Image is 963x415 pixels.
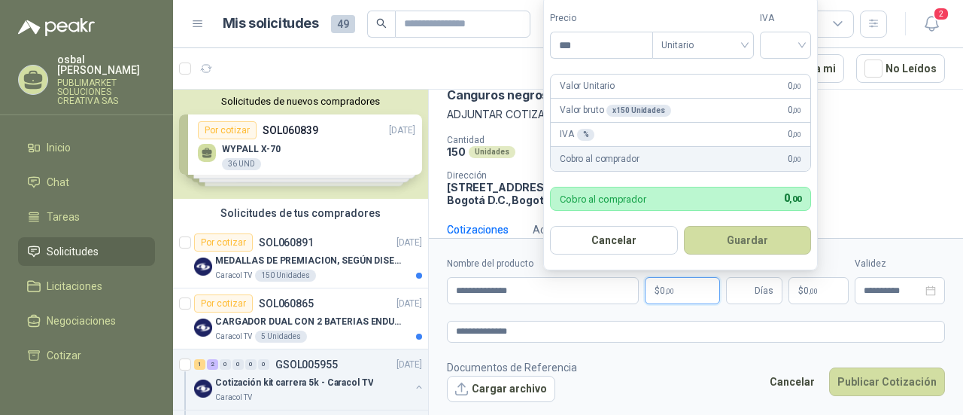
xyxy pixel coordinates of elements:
[396,358,422,372] p: [DATE]
[376,18,387,29] span: search
[809,287,818,295] span: ,00
[396,297,422,311] p: [DATE]
[173,199,428,227] div: Solicitudes de tus compradores
[760,11,811,26] label: IVA
[798,286,804,295] span: $
[47,139,71,156] span: Inicio
[447,87,688,103] p: Canguros negros con logo de caracol TV
[18,341,155,370] a: Cotizar
[194,359,205,370] div: 1
[18,203,155,231] a: Tareas
[804,286,818,295] span: 0
[447,376,555,403] button: Cargar archivo
[255,331,307,343] div: 5 Unidades
[47,174,69,191] span: Chat
[788,103,801,117] span: 0
[47,278,102,294] span: Licitaciones
[18,307,155,335] a: Negociaciones
[447,359,577,376] p: Documentos de Referencia
[194,319,212,337] img: Company Logo
[665,287,674,295] span: ,00
[792,155,801,163] span: ,00
[18,168,155,197] a: Chat
[220,359,231,370] div: 0
[194,258,212,276] img: Company Logo
[223,13,319,35] h1: Mis solicitudes
[447,106,945,123] p: ADJUNTAR COTIZACION EN SU FORMATO
[560,79,615,93] p: Valor Unitario
[245,359,257,370] div: 0
[215,254,403,268] p: MEDALLAS DE PREMIACION, SEGÚN DISEÑO ADJUNTO(ADJUNTAR COTIZACION EN SU FORMATO
[215,392,252,404] p: Caracol TV
[560,152,639,166] p: Cobro al comprador
[207,359,218,370] div: 2
[18,237,155,266] a: Solicitudes
[259,298,314,309] p: SOL060865
[18,133,155,162] a: Inicio
[550,226,678,255] button: Cancelar
[258,359,269,370] div: 0
[259,237,314,248] p: SOL060891
[933,7,949,21] span: 2
[855,257,945,271] label: Validez
[447,181,590,206] p: [STREET_ADDRESS] Bogotá D.C. , Bogotá D.C.
[331,15,355,33] span: 49
[275,359,338,370] p: GSOL005955
[173,288,428,349] a: Por cotizarSOL060865[DATE] Company LogoCARGADOR DUAL CON 2 BATERIAS ENDURO GO PROCaracol TV5 Unid...
[789,194,801,204] span: ,00
[792,82,801,90] span: ,00
[18,272,155,301] a: Licitaciones
[784,192,801,204] span: 0
[469,146,515,158] div: Unidades
[606,105,670,117] div: x 150 Unidades
[215,331,252,343] p: Caracol TV
[447,221,509,238] div: Cotizaciones
[179,96,422,107] button: Solicitudes de nuevos compradores
[447,135,621,145] p: Cantidad
[788,277,849,304] p: $ 0,00
[194,355,425,404] a: 1 2 0 0 0 0 GSOL005955[DATE] Company LogoCotización kit carrera 5k - Caracol TVCaracol TV
[255,270,316,282] div: 150 Unidades
[684,226,812,255] button: Guardar
[232,359,244,370] div: 0
[447,257,639,271] label: Nombre del producto
[47,209,80,225] span: Tareas
[788,79,801,93] span: 0
[47,243,99,260] span: Solicitudes
[856,54,945,83] button: No Leídos
[661,34,745,56] span: Unitario
[47,347,81,364] span: Cotizar
[173,227,428,288] a: Por cotizarSOL060891[DATE] Company LogoMEDALLAS DE PREMIACION, SEGÚN DISEÑO ADJUNTO(ADJUNTAR COTI...
[645,277,720,304] p: $0,00
[792,130,801,139] span: ,00
[755,278,773,304] span: Días
[660,286,674,295] span: 0
[788,257,849,271] label: Flete
[550,11,652,26] label: Precio
[194,233,253,252] div: Por cotizar
[47,313,116,329] span: Negociaciones
[173,90,428,199] div: Solicitudes de nuevos compradoresPor cotizarSOL060839[DATE] WYPALL X-7036 UNDPor cotizarSOL060850...
[57,78,155,105] p: PUBLIMARKET SOLUCIONES CREATIVA SAS
[194,294,253,313] div: Por cotizar
[57,54,155,75] p: osbal [PERSON_NAME]
[577,129,595,141] div: %
[396,236,422,250] p: [DATE]
[761,368,823,396] button: Cancelar
[788,127,801,142] span: 0
[215,270,252,282] p: Caracol TV
[447,170,590,181] p: Dirección
[788,152,801,166] span: 0
[215,376,373,390] p: Cotización kit carrera 5k - Caracol TV
[215,315,403,329] p: CARGADOR DUAL CON 2 BATERIAS ENDURO GO PRO
[918,11,945,38] button: 2
[18,18,95,36] img: Logo peakr
[792,106,801,114] span: ,00
[560,194,646,204] p: Cobro al comprador
[194,380,212,398] img: Company Logo
[447,145,466,158] p: 150
[560,103,671,117] p: Valor bruto
[829,368,945,396] button: Publicar Cotización
[533,221,577,238] div: Actividad
[560,127,594,142] p: IVA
